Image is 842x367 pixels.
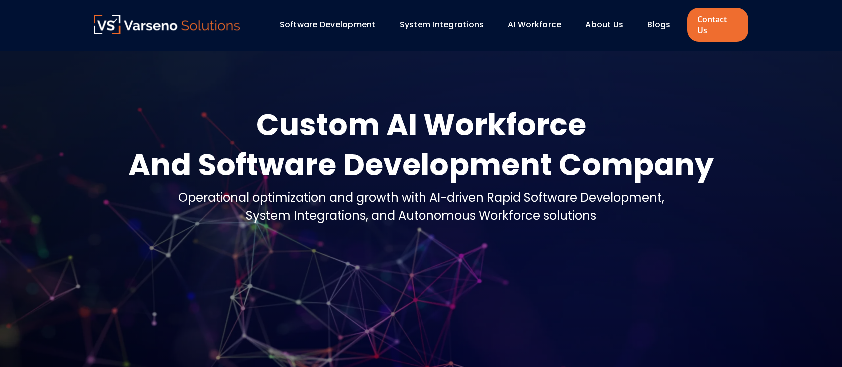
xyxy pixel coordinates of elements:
div: And Software Development Company [128,145,714,185]
div: Blogs [642,16,684,33]
div: Software Development [275,16,390,33]
div: Operational optimization and growth with AI-driven Rapid Software Development, [178,189,664,207]
a: System Integrations [400,19,484,30]
a: Blogs [647,19,670,30]
div: AI Workforce [503,16,575,33]
div: System Integrations, and Autonomous Workforce solutions [178,207,664,225]
a: Software Development [280,19,376,30]
a: Varseno Solutions – Product Engineering & IT Services [94,15,240,35]
img: Varseno Solutions – Product Engineering & IT Services [94,15,240,34]
a: Contact Us [687,8,748,42]
a: AI Workforce [508,19,561,30]
div: Custom AI Workforce [128,105,714,145]
a: About Us [585,19,623,30]
div: System Integrations [395,16,498,33]
div: About Us [580,16,637,33]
